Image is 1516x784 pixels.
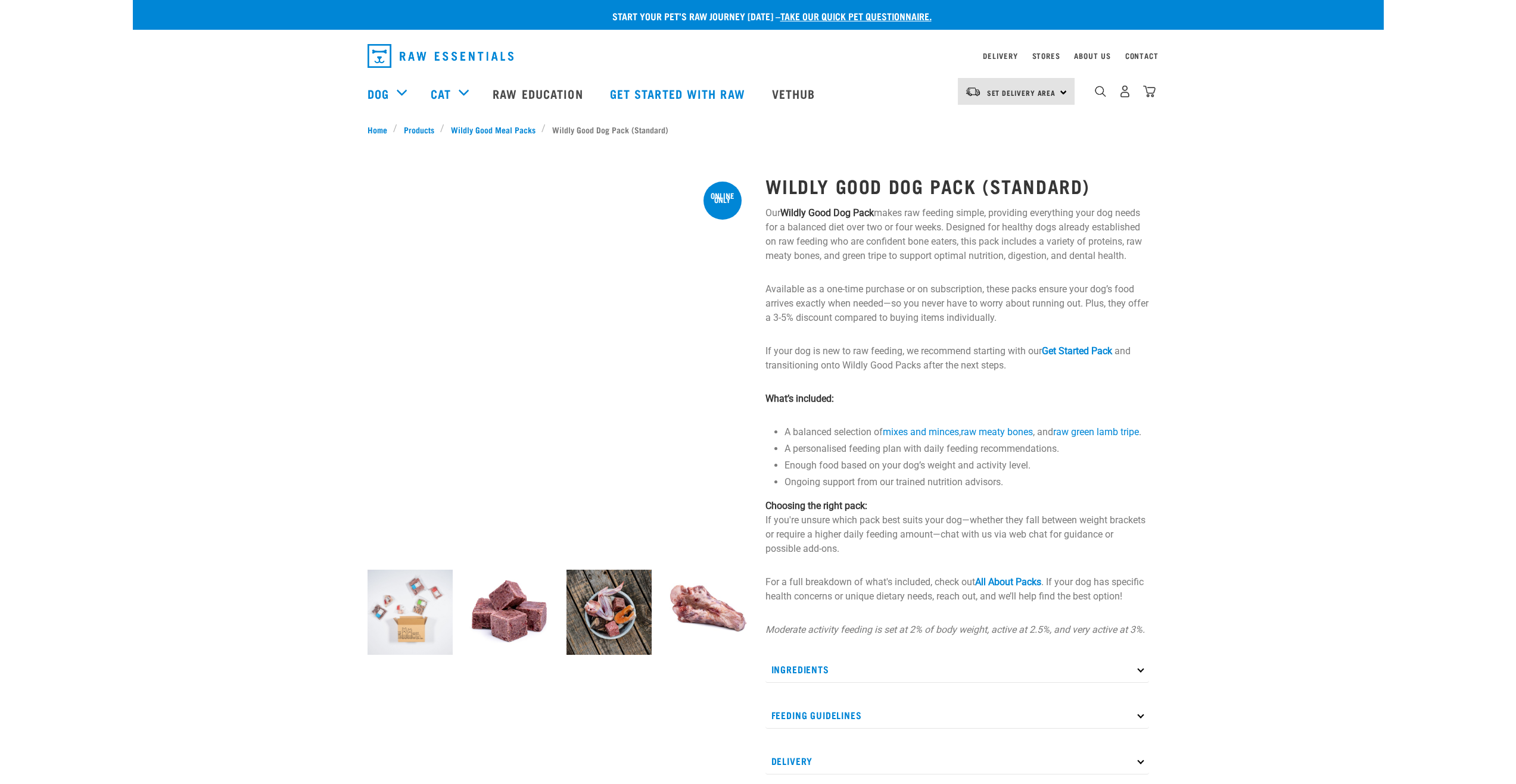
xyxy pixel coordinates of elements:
[780,207,874,218] strong: Wildly Good Dog Pack
[780,13,932,18] a: take our quick pet questionnaire.
[1095,86,1106,97] img: home-icon-1@2x.png
[666,570,751,655] img: 1205 Veal Brisket 1pp 01
[566,570,652,655] img: Assortment of Raw Essentials Ingredients Including, Salmon Fillet, Cubed Beef And Tripe, Turkey W...
[765,206,1149,263] p: Our makes raw feeding simple, providing everything your dog needs for a balanced diet over two or...
[765,656,1149,683] p: Ingredients
[765,393,834,404] strong: What’s included:
[765,499,1149,556] p: If you're unsure which pack best suits your dog—whether they fall between weight brackets or requ...
[785,425,1149,439] li: A balanced selection of , , and .
[598,70,760,117] a: Get started with Raw
[965,86,981,97] img: van-moving.png
[133,70,1384,117] nav: dropdown navigation
[1042,345,1112,357] a: Get Started Pack
[785,458,1149,473] li: Enough food based on your dog’s weight and activity level.
[368,44,513,68] img: Raw Essentials Logo
[431,85,451,102] a: Cat
[765,344,1149,373] p: If your dog is new to raw feeding, we recommend starting with our and transitioning onto Wildly G...
[883,426,959,438] a: mixes and minces
[760,70,830,117] a: Vethub
[481,70,597,117] a: Raw Education
[142,9,1393,23] p: Start your pet’s raw journey [DATE] –
[1119,85,1131,98] img: user.png
[368,123,394,136] a: Home
[368,85,389,102] a: Dog
[765,702,1149,729] p: Feeding Guidelines
[983,54,1017,58] a: Delivery
[785,442,1149,456] li: A personalised feeding plan with daily feeding recommendations.
[961,426,1033,438] a: raw meaty bones
[368,174,751,558] img: Dog 0 2sec
[987,90,1056,95] span: Set Delivery Area
[358,39,1159,73] nav: dropdown navigation
[765,624,1145,635] em: Moderate activity feeding is set at 2% of body weight, active at 2.5%, and very active at 3%.
[1032,54,1060,58] a: Stores
[765,748,1149,774] p: Delivery
[1053,426,1139,438] a: raw green lamb tripe
[765,500,867,511] strong: Choosing the right pack:
[765,175,1149,196] h1: Wildly Good Dog Pack (Standard)
[467,570,552,655] img: Cubes
[765,575,1149,604] p: For a full breakdown of what's included, check out . If your dog has specific health concerns or ...
[368,123,1149,136] nav: breadcrumbs
[397,123,440,136] a: Products
[765,282,1149,325] p: Available as a one-time purchase or on subscription, these packs ensure your dog’s food arrives e...
[975,576,1041,588] a: All About Packs
[1074,54,1110,58] a: About Us
[1143,85,1156,98] img: home-icon@2x.png
[368,570,453,655] img: Dog 0 2sec
[1125,54,1159,58] a: Contact
[444,123,541,136] a: Wildly Good Meal Packs
[785,475,1149,489] li: Ongoing support from our trained nutrition advisors.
